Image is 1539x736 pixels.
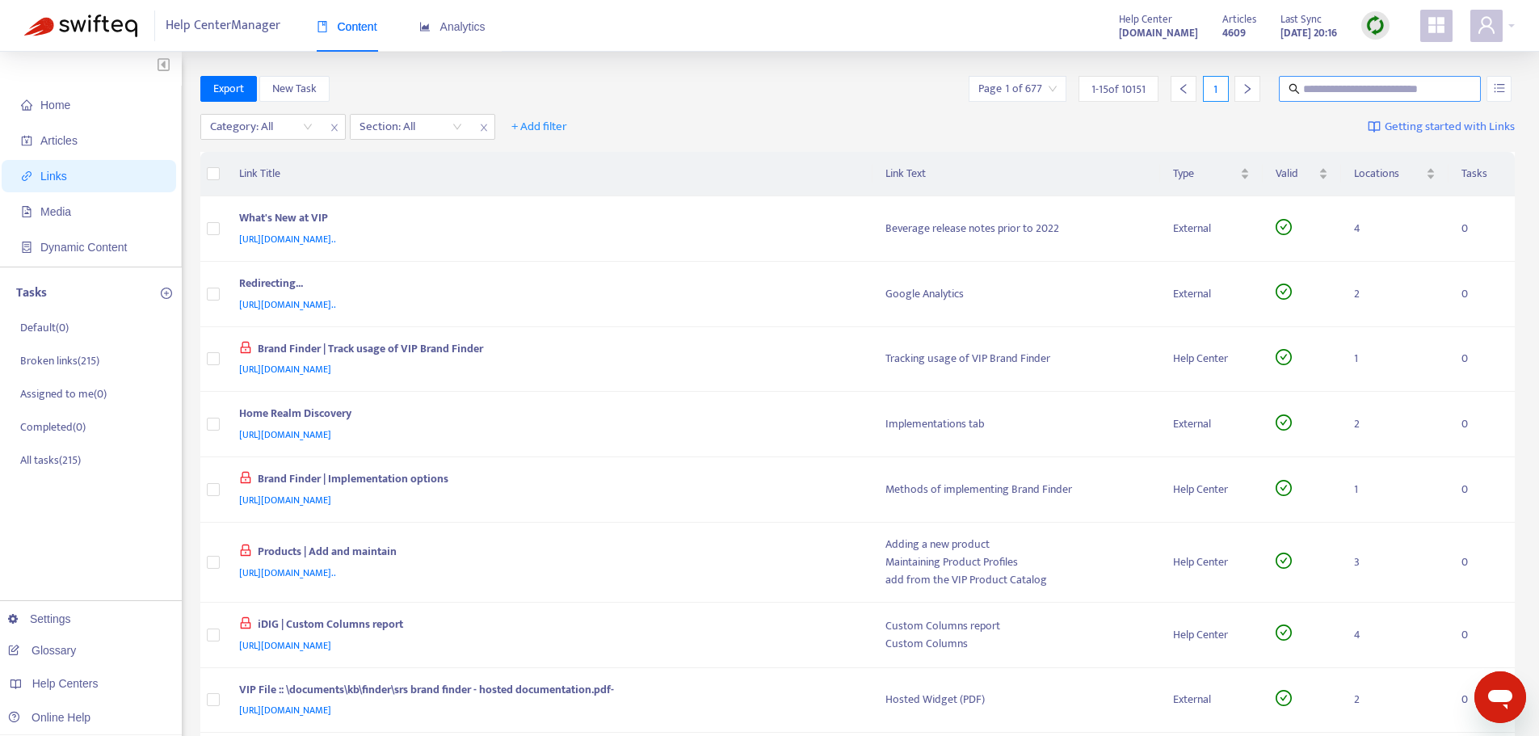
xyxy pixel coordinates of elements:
[20,418,86,435] p: Completed ( 0 )
[239,471,252,484] span: lock
[873,152,1160,196] th: Link Text
[317,21,328,32] span: book
[1276,414,1292,431] span: check-circle
[1173,415,1251,433] div: External
[239,341,252,354] span: lock
[419,20,486,33] span: Analytics
[21,135,32,146] span: account-book
[1341,668,1449,734] td: 2
[317,20,377,33] span: Content
[1449,668,1515,734] td: 0
[239,361,331,377] span: [URL][DOMAIN_NAME]
[1341,262,1449,327] td: 2
[40,205,71,218] span: Media
[419,21,431,32] span: area-chart
[1276,690,1292,706] span: check-circle
[1222,11,1256,28] span: Articles
[20,352,99,369] p: Broken links ( 215 )
[1119,24,1198,42] strong: [DOMAIN_NAME]
[239,297,336,313] span: [URL][DOMAIN_NAME]..
[1365,15,1386,36] img: sync.dc5367851b00ba804db3.png
[40,99,70,111] span: Home
[239,340,854,361] div: Brand Finder | Track usage of VIP Brand Finder
[213,80,244,98] span: Export
[1341,196,1449,262] td: 4
[885,415,1147,433] div: Implementations tab
[226,152,873,196] th: Link Title
[1222,24,1246,42] strong: 4609
[1449,327,1515,393] td: 0
[21,99,32,111] span: home
[1427,15,1446,35] span: appstore
[1385,118,1515,137] span: Getting started with Links
[40,241,127,254] span: Dynamic Content
[1449,457,1515,523] td: 0
[1280,24,1337,42] strong: [DATE] 20:16
[885,691,1147,709] div: Hosted Widget (PDF)
[324,118,345,137] span: close
[885,536,1147,553] div: Adding a new product
[239,231,336,247] span: [URL][DOMAIN_NAME]..
[885,553,1147,571] div: Maintaining Product Profiles
[24,15,137,37] img: Swifteq
[200,76,257,102] button: Export
[20,452,81,469] p: All tasks ( 215 )
[1173,165,1238,183] span: Type
[1280,11,1322,28] span: Last Sync
[40,170,67,183] span: Links
[272,80,317,98] span: New Task
[1474,671,1526,723] iframe: Button to launch messaging window
[885,285,1147,303] div: Google Analytics
[239,565,336,581] span: [URL][DOMAIN_NAME]..
[166,11,280,41] span: Help Center Manager
[1289,83,1300,95] span: search
[1494,82,1505,94] span: unordered-list
[1119,23,1198,42] a: [DOMAIN_NAME]
[1449,152,1515,196] th: Tasks
[1119,11,1172,28] span: Help Center
[1263,152,1341,196] th: Valid
[885,481,1147,498] div: Methods of implementing Brand Finder
[1160,152,1264,196] th: Type
[239,209,854,230] div: What's New at VIP
[885,350,1147,368] div: Tracking usage of VIP Brand Finder
[239,543,854,564] div: Products | Add and maintain
[1449,523,1515,603] td: 0
[21,170,32,182] span: link
[1449,262,1515,327] td: 0
[239,470,854,491] div: Brand Finder | Implementation options
[1276,349,1292,365] span: check-circle
[16,284,47,303] p: Tasks
[21,206,32,217] span: file-image
[1178,83,1189,95] span: left
[1173,285,1251,303] div: External
[1368,114,1515,140] a: Getting started with Links
[1449,392,1515,457] td: 0
[1477,15,1496,35] span: user
[239,405,854,426] div: Home Realm Discovery
[1203,76,1229,102] div: 1
[1486,76,1512,102] button: unordered-list
[161,288,172,299] span: plus-circle
[21,242,32,253] span: container
[1242,83,1253,95] span: right
[885,617,1147,635] div: Custom Columns report
[239,616,854,637] div: iDIG | Custom Columns report
[1173,481,1251,498] div: Help Center
[8,612,71,625] a: Settings
[1368,120,1381,133] img: image-link
[239,275,854,296] div: Redirecting...
[1276,284,1292,300] span: check-circle
[239,544,252,557] span: lock
[239,492,331,508] span: [URL][DOMAIN_NAME]
[239,427,331,443] span: [URL][DOMAIN_NAME]
[1276,480,1292,496] span: check-circle
[885,220,1147,238] div: Beverage release notes prior to 2022
[1449,196,1515,262] td: 0
[259,76,330,102] button: New Task
[8,644,76,657] a: Glossary
[511,117,567,137] span: + Add filter
[1276,625,1292,641] span: check-circle
[1276,553,1292,569] span: check-circle
[1276,165,1315,183] span: Valid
